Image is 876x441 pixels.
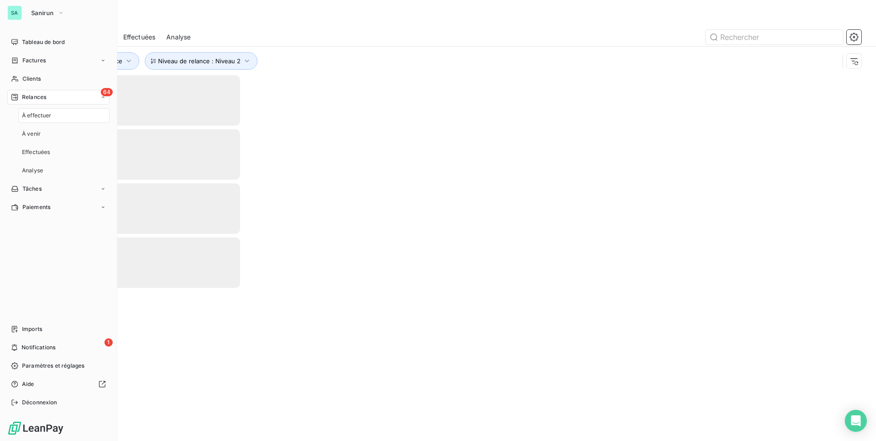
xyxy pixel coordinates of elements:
[22,130,41,138] span: À venir
[22,93,46,101] span: Relances
[7,377,109,391] a: Aide
[22,203,50,211] span: Paiements
[22,343,55,352] span: Notifications
[104,338,113,347] span: 1
[22,148,50,156] span: Effectuées
[845,410,867,432] div: Open Intercom Messenger
[145,52,257,70] button: Niveau de relance : Niveau 2
[22,56,46,65] span: Factures
[166,33,191,42] span: Analyse
[101,88,113,96] span: 64
[22,398,57,407] span: Déconnexion
[22,325,42,333] span: Imports
[158,57,241,65] span: Niveau de relance : Niveau 2
[22,185,42,193] span: Tâches
[123,33,156,42] span: Effectuées
[7,421,64,435] img: Logo LeanPay
[22,38,65,46] span: Tableau de bord
[22,380,34,388] span: Aide
[7,6,22,20] div: SA
[31,9,54,17] span: Sanirun
[22,166,43,175] span: Analyse
[706,30,843,44] input: Rechercher
[22,75,41,83] span: Clients
[22,362,84,370] span: Paramètres et réglages
[22,111,52,120] span: À effectuer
